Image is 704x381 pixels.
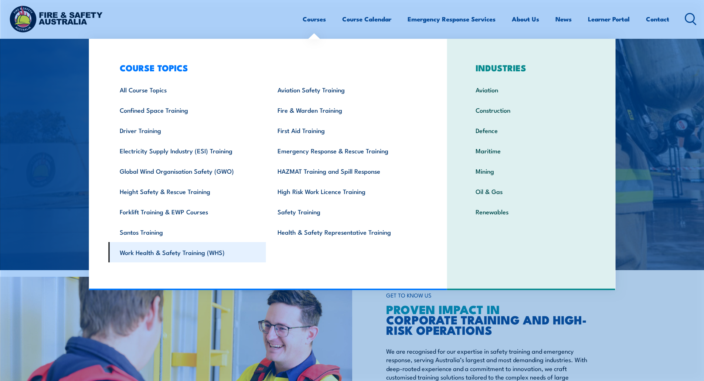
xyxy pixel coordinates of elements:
[464,120,598,140] a: Defence
[266,100,424,120] a: Fire & Warden Training
[108,161,266,181] a: Global Wind Organisation Safety (GWO)
[464,161,598,181] a: Mining
[108,62,424,73] h3: COURSE TOPICS
[108,100,266,120] a: Confined Space Training
[464,62,598,73] h3: INDUSTRIES
[108,79,266,100] a: All Course Topics
[266,222,424,242] a: Health & Safety Representative Training
[386,304,589,335] h2: CORPORATE TRAINING AND HIGH-RISK OPERATIONS
[408,9,496,29] a: Emergency Response Services
[512,9,539,29] a: About Us
[108,242,266,262] a: Work Health & Safety Training (WHS)
[266,181,424,201] a: High Risk Work Licence Training
[266,120,424,140] a: First Aid Training
[266,161,424,181] a: HAZMAT Training and Spill Response
[555,9,572,29] a: News
[386,300,500,318] span: PROVEN IMPACT IN
[342,9,391,29] a: Course Calendar
[266,79,424,100] a: Aviation Safety Training
[464,79,598,100] a: Aviation
[108,120,266,140] a: Driver Training
[464,201,598,222] a: Renewables
[108,201,266,222] a: Forklift Training & EWP Courses
[303,9,326,29] a: Courses
[646,9,669,29] a: Contact
[108,181,266,201] a: Height Safety & Rescue Training
[266,140,424,161] a: Emergency Response & Rescue Training
[386,289,589,302] h6: GET TO KNOW US
[464,140,598,161] a: Maritime
[108,140,266,161] a: Electricity Supply Industry (ESI) Training
[108,222,266,242] a: Santos Training
[464,181,598,201] a: Oil & Gas
[588,9,630,29] a: Learner Portal
[464,100,598,120] a: Construction
[266,201,424,222] a: Safety Training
